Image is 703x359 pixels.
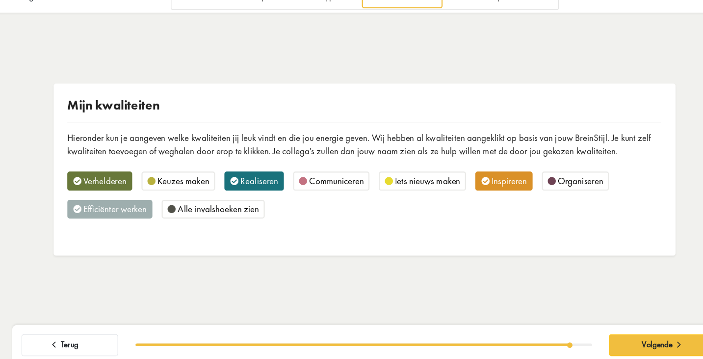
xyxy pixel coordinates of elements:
span: Alle invalshoeken zien [197,200,270,211]
span: Efficiënter werken [112,200,169,211]
div: Mijn kwaliteiten [97,106,631,119]
a: Rapport [305,5,361,25]
a: Snapshot [244,5,303,25]
button: Volgende [584,319,672,338]
div: Hieronder kun je aangeven welke kwaliteiten jij leuk vindt en die jou energie geven. Wij hebben a... [97,137,631,160]
span: Keuzes maken [179,175,225,186]
span: Inspireren [479,175,511,186]
a: Personaliseer [362,5,434,25]
span: Organiseren [539,175,579,186]
span: Realiseren [253,175,287,186]
span: Iets nieuws maken [392,175,451,186]
a: Alles uit mijzelf halen [436,5,538,25]
span: Volgende [614,324,642,333]
button: Terug [56,319,143,338]
span: Terug [91,324,107,333]
span: Communiceren [315,175,364,186]
a: Profiel [192,5,243,25]
a: Ga terug [38,10,67,19]
span: Verhelderen [112,175,151,186]
span: Alles uit mijzelf halen [452,11,515,20]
